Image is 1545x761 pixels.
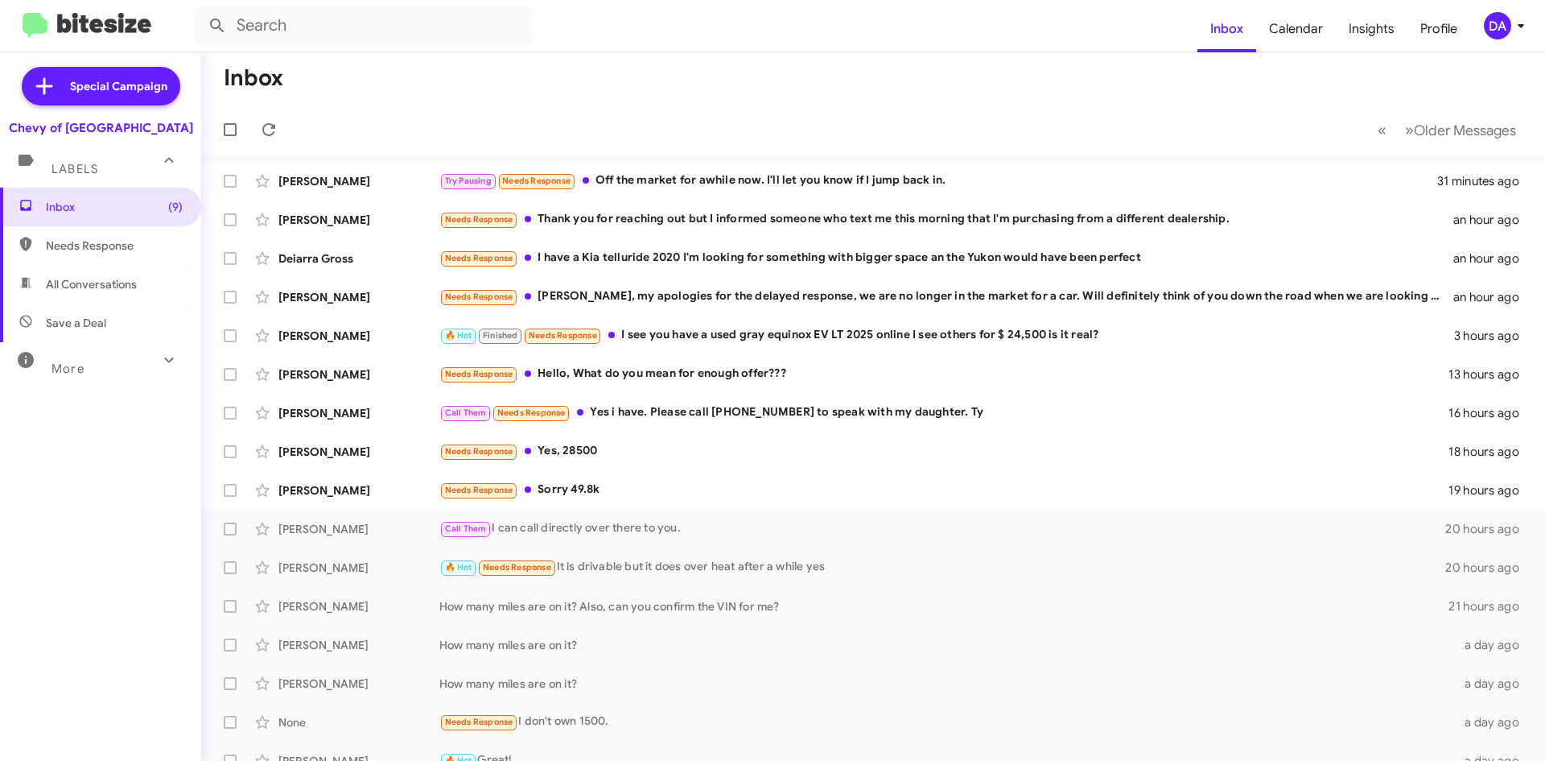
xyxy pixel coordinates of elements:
div: [PERSON_NAME] [278,444,439,460]
div: [PERSON_NAME] [278,405,439,421]
div: It is drivable but it does over heat after a while yes [439,558,1445,577]
div: 20 hours ago [1445,521,1532,537]
div: [PERSON_NAME] [278,289,439,305]
span: Try Pausing [445,176,492,186]
div: [PERSON_NAME] [278,521,439,537]
div: [PERSON_NAME] [278,637,439,653]
span: Needs Response [483,562,551,573]
button: DA [1470,12,1527,39]
div: [PERSON_NAME] [278,676,439,692]
div: I can call directly over there to you. [439,519,1445,538]
span: Needs Response [529,330,597,341]
div: [PERSON_NAME] [278,560,439,576]
span: Needs Response [445,369,513,379]
span: Save a Deal [46,315,106,331]
div: I don't own 1500. [439,713,1455,731]
span: (9) [168,199,183,215]
div: Off the market for awhile now. I'll let you know if I jump back in. [439,172,1437,190]
span: Needs Response [445,292,513,302]
div: DA [1484,12,1511,39]
div: How many miles are on it? [439,637,1455,653]
button: Next [1395,114,1526,147]
div: [PERSON_NAME] [278,212,439,228]
div: 19 hours ago [1448,482,1532,498]
span: All Conversations [46,276,137,292]
a: Special Campaign [22,67,180,105]
span: » [1405,120,1414,140]
div: Sorry 49.8k [439,481,1448,499]
div: Deiarra Gross [278,250,439,267]
span: Call Them [445,523,487,534]
div: 18 hours ago [1448,444,1532,460]
div: Yes i have. Please call [PHONE_NUMBER] to speak with my daughter. Ty [439,403,1448,422]
div: 13 hours ago [1448,366,1532,383]
div: an hour ago [1453,212,1532,228]
div: I see you have a used gray equinox EV LT 2025 online I see others for $ 24,500 is it real? [439,326,1454,345]
div: 3 hours ago [1454,328,1532,344]
div: Hello, What do you mean for enough offer??? [439,365,1448,383]
div: How many miles are on it? [439,676,1455,692]
span: Needs Response [445,717,513,727]
h1: Inbox [224,65,283,91]
div: Yes, 28500 [439,442,1448,461]
span: Special Campaign [70,78,167,94]
span: Labels [51,162,98,176]
div: an hour ago [1453,289,1532,305]
nav: Page navigation example [1369,114,1526,147]
span: Call Them [445,407,487,418]
span: Needs Response [502,176,571,186]
a: Profile [1407,6,1470,52]
div: 21 hours ago [1448,598,1532,614]
span: Needs Response [46,238,183,254]
input: Search [195,6,533,45]
div: 31 minutes ago [1437,173,1532,189]
div: [PERSON_NAME] [278,366,439,383]
div: I have a Kia telluride 2020 I'm looking for something with bigger space an the Yukon would have b... [439,249,1453,267]
div: 16 hours ago [1448,405,1532,421]
div: [PERSON_NAME] [278,173,439,189]
span: « [1378,120,1386,140]
div: None [278,714,439,730]
div: Chevy of [GEOGRAPHIC_DATA] [9,120,193,136]
span: Inbox [46,199,183,215]
span: Needs Response [445,485,513,495]
div: a day ago [1455,676,1532,692]
span: Finished [483,330,518,341]
div: Thank you for reaching out but I informed someone who text me this morning that I'm purchasing fr... [439,210,1453,229]
span: More [51,362,84,376]
span: Needs Response [445,446,513,457]
div: 20 hours ago [1445,560,1532,576]
div: [PERSON_NAME] [278,328,439,344]
span: Needs Response [445,253,513,263]
span: 🔥 Hot [445,562,472,573]
button: Previous [1368,114,1396,147]
span: 🔥 Hot [445,330,472,341]
div: a day ago [1455,637,1532,653]
a: Insights [1336,6,1407,52]
span: Needs Response [497,407,566,418]
a: Inbox [1197,6,1256,52]
div: [PERSON_NAME], my apologies for the delayed response, we are no longer in the market for a car. W... [439,287,1453,306]
div: [PERSON_NAME] [278,482,439,498]
div: How many miles are on it? Also, can you confirm the VIN for me? [439,598,1448,614]
a: Calendar [1256,6,1336,52]
span: Needs Response [445,214,513,225]
div: a day ago [1455,714,1532,730]
span: Older Messages [1414,122,1516,139]
div: an hour ago [1453,250,1532,267]
div: [PERSON_NAME] [278,598,439,614]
